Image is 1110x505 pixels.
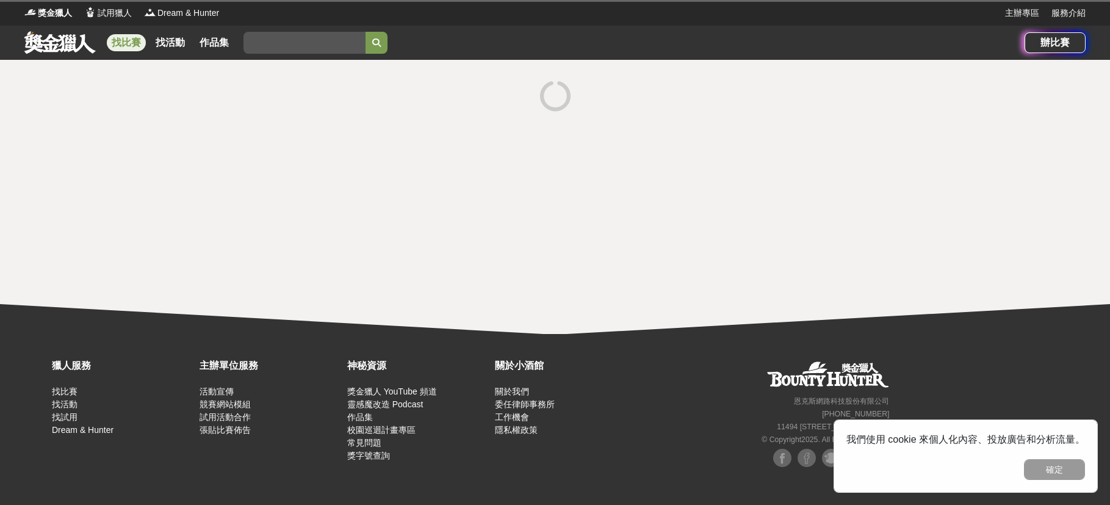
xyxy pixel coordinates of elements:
[195,34,234,51] a: 作品集
[773,449,791,467] img: Facebook
[98,7,132,20] span: 試用獵人
[762,435,889,444] small: © Copyright 2025 . All Rights Reserved.
[347,438,381,448] a: 常見問題
[38,7,72,20] span: 獎金獵人
[347,387,437,396] a: 獎金獵人 YouTube 頻道
[495,399,555,409] a: 委任律師事務所
[495,358,636,373] div: 關於小酒館
[822,449,840,467] img: Plurk
[200,358,341,373] div: 主辦單位服務
[1025,32,1086,53] a: 辦比賽
[495,412,529,422] a: 工作機會
[52,387,77,396] a: 找比賽
[107,34,146,51] a: 找比賽
[495,425,538,435] a: 隱私權政策
[1005,7,1039,20] a: 主辦專區
[347,451,390,460] a: 獎字號查詢
[347,425,416,435] a: 校園巡迴計畫專區
[52,399,77,409] a: 找活動
[84,6,96,18] img: Logo
[846,434,1085,445] span: 我們使用 cookie 來個人化內容、投放廣告和分析流量。
[52,358,193,373] div: 獵人服務
[52,425,114,435] a: Dream & Hunter
[144,6,156,18] img: Logo
[347,358,489,373] div: 神秘資源
[200,387,234,396] a: 活動宣傳
[157,7,219,20] span: Dream & Hunter
[777,423,889,431] small: 11494 [STREET_ADDRESS] 3 樓
[347,399,423,409] a: 靈感魔改造 Podcast
[200,399,251,409] a: 競賽網站模組
[794,397,889,405] small: 恩克斯網路科技股份有限公司
[151,34,190,51] a: 找活動
[200,425,251,435] a: 張貼比賽佈告
[24,7,72,20] a: Logo獎金獵人
[24,6,37,18] img: Logo
[84,7,132,20] a: Logo試用獵人
[1051,7,1086,20] a: 服務介紹
[822,410,889,418] small: [PHONE_NUMBER]
[798,449,816,467] img: Facebook
[144,7,219,20] a: LogoDream & Hunter
[200,412,251,422] a: 試用活動合作
[347,412,373,422] a: 作品集
[495,387,529,396] a: 關於我們
[52,412,77,422] a: 找試用
[1024,459,1085,480] button: 確定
